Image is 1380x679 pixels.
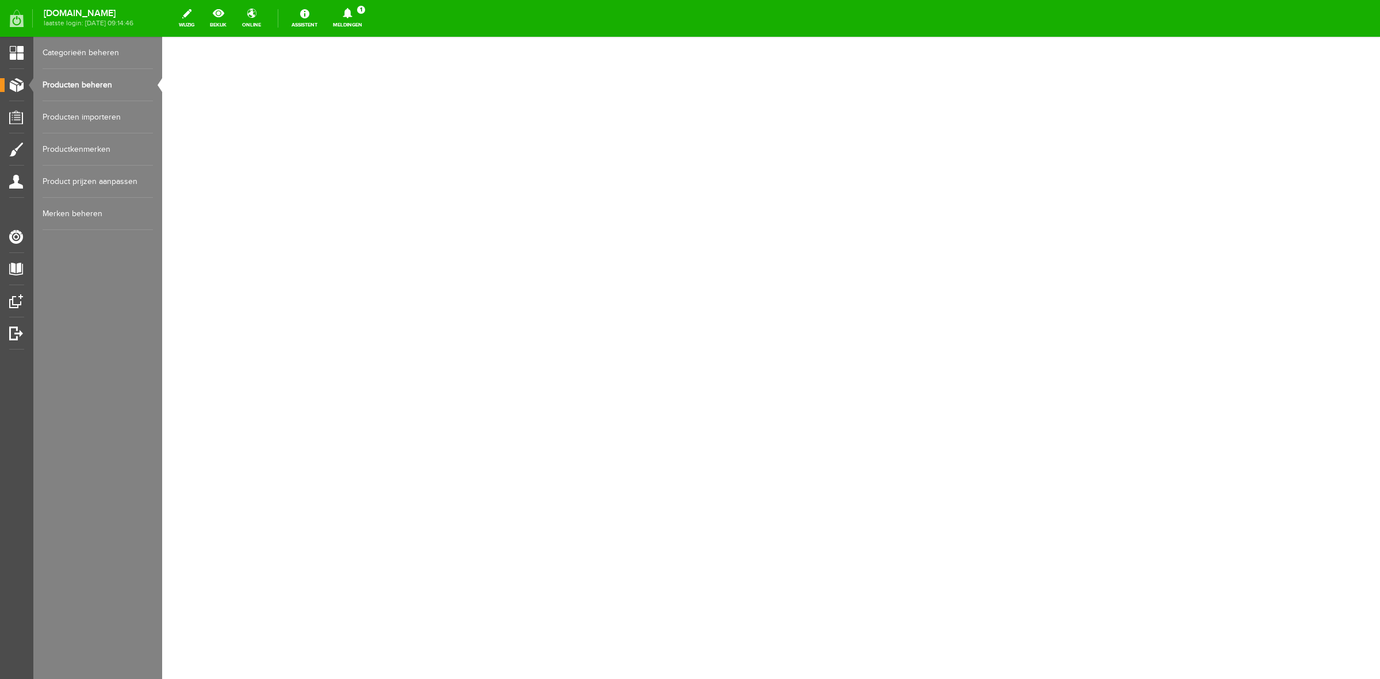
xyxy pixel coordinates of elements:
[326,6,369,31] a: Meldingen1
[43,69,153,101] a: Producten beheren
[357,6,365,14] span: 1
[43,166,153,198] a: Product prijzen aanpassen
[43,133,153,166] a: Productkenmerken
[43,101,153,133] a: Producten importeren
[203,6,233,31] a: bekijk
[44,10,133,17] strong: [DOMAIN_NAME]
[172,6,201,31] a: wijzig
[43,37,153,69] a: Categorieën beheren
[285,6,324,31] a: Assistent
[43,198,153,230] a: Merken beheren
[44,20,133,26] span: laatste login: [DATE] 09:14:46
[235,6,268,31] a: online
